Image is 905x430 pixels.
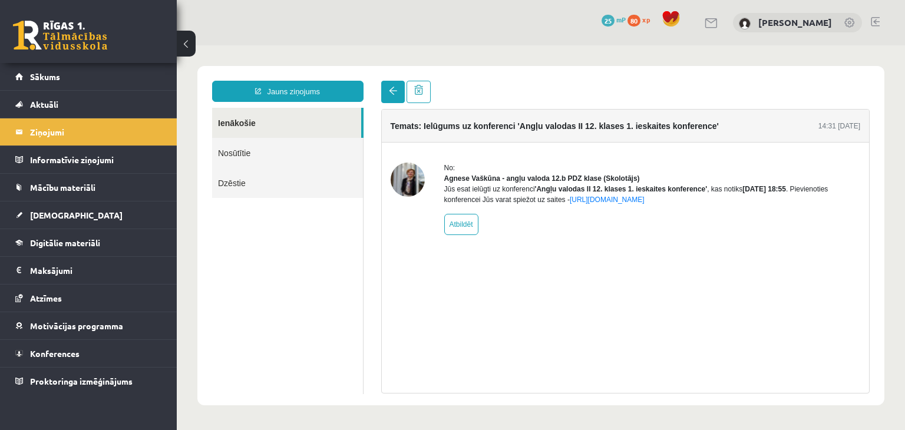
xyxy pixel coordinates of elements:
[15,257,162,284] a: Maksājumi
[15,146,162,173] a: Informatīvie ziņojumi
[627,15,640,27] span: 80
[739,18,751,29] img: Alisa Griščuka
[35,35,187,57] a: Jauns ziņojums
[30,320,123,331] span: Motivācijas programma
[30,237,100,248] span: Digitālie materiāli
[214,117,248,151] img: Agnese Vaškūna - angļu valoda 12.b PDZ klase
[30,210,123,220] span: [DEMOGRAPHIC_DATA]
[15,368,162,395] a: Proktoringa izmēģinājums
[30,293,62,303] span: Atzīmes
[627,15,656,24] a: 80 xp
[30,376,133,386] span: Proktoringa izmēģinājums
[15,312,162,339] a: Motivācijas programma
[13,21,107,50] a: Rīgas 1. Tālmācības vidusskola
[616,15,626,24] span: mP
[15,63,162,90] a: Sākums
[358,140,531,148] b: 'Angļu valodas II 12. klases 1. ieskaites konference'
[15,201,162,229] a: [DEMOGRAPHIC_DATA]
[30,348,80,359] span: Konferences
[642,75,683,86] div: 14:31 [DATE]
[15,229,162,256] a: Digitālie materiāli
[30,182,95,193] span: Mācību materiāli
[30,118,162,145] legend: Ziņojumi
[267,117,684,128] div: No:
[15,91,162,118] a: Aktuāli
[15,118,162,145] a: Ziņojumi
[267,138,684,160] div: Jūs esat ielūgti uz konferenci , kas notiks . Pievienoties konferencei Jūs varat spiežot uz saites -
[602,15,615,27] span: 25
[393,150,468,158] a: [URL][DOMAIN_NAME]
[30,71,60,82] span: Sākums
[30,257,162,284] legend: Maksājumi
[15,285,162,312] a: Atzīmes
[15,174,162,201] a: Mācību materiāli
[267,168,302,190] a: Atbildēt
[566,140,609,148] b: [DATE] 18:55
[642,15,650,24] span: xp
[758,16,832,28] a: [PERSON_NAME]
[30,146,162,173] legend: Informatīvie ziņojumi
[214,76,542,85] h4: Temats: Ielūgums uz konferenci 'Angļu valodas II 12. klases 1. ieskaites konference'
[35,92,186,123] a: Nosūtītie
[15,340,162,367] a: Konferences
[30,99,58,110] span: Aktuāli
[602,15,626,24] a: 25 mP
[35,62,184,92] a: Ienākošie
[35,123,186,153] a: Dzēstie
[267,129,463,137] strong: Agnese Vaškūna - angļu valoda 12.b PDZ klase (Skolotājs)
